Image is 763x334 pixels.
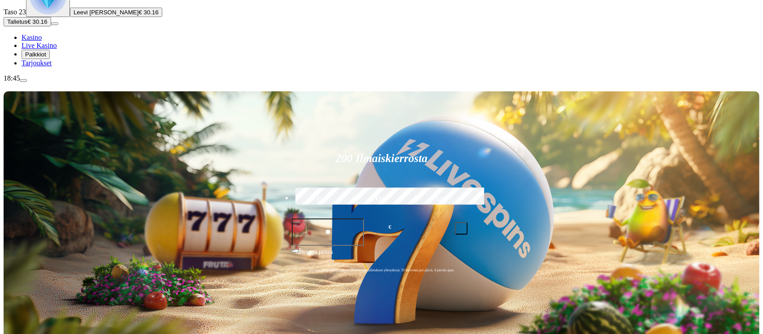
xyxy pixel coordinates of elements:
button: Palkkiot [22,50,50,59]
label: €250 [414,186,470,212]
span: Talletus [7,18,27,25]
span: € 30.16 [27,18,47,25]
span: 18:45 [4,74,20,82]
button: plus icon [455,222,468,235]
button: Leevi [PERSON_NAME]€ 30.16 [70,8,162,17]
a: Live Kasino [22,42,57,49]
span: Leevi [PERSON_NAME] [74,9,139,16]
a: Kasino [22,34,42,41]
span: € [299,247,302,252]
span: Palkkiot [25,51,46,58]
nav: Main menu [4,34,759,67]
label: €150 [354,186,410,212]
button: menu [51,22,58,25]
button: minus icon [295,222,308,235]
span: € 30.16 [139,9,158,16]
button: Talletusplus icon€ 30.16 [4,17,51,26]
button: Talleta ja pelaa [292,247,471,264]
a: Tarjoukset [22,59,52,67]
label: €50 [293,186,349,212]
span: Talleta ja pelaa [295,248,333,264]
span: € [389,223,391,231]
span: Taso 23 [4,8,26,16]
button: menu [20,79,27,82]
